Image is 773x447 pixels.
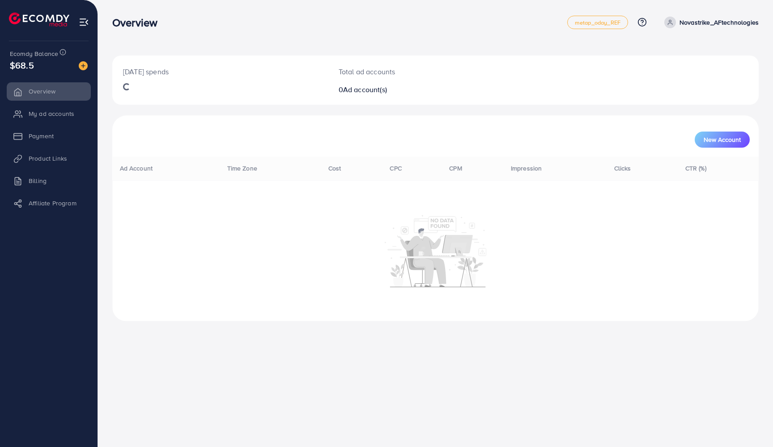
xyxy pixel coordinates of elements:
button: New Account [695,132,750,148]
p: [DATE] spends [123,66,317,77]
a: metap_oday_REF [567,16,628,29]
img: menu [79,17,89,27]
p: Total ad accounts [339,66,479,77]
a: Novastrike_AFtechnologies [661,17,759,28]
span: Ad account(s) [343,85,387,94]
img: image [79,61,88,70]
span: Ecomdy Balance [10,49,58,58]
img: logo [9,13,69,26]
h2: 0 [339,85,479,94]
span: $68.5 [10,59,34,72]
span: metap_oday_REF [575,20,620,26]
span: New Account [704,136,741,143]
p: Novastrike_AFtechnologies [680,17,759,28]
h3: Overview [112,16,165,29]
